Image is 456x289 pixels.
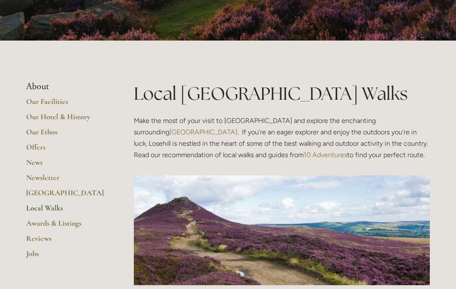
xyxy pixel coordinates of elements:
[26,81,107,92] li: About
[26,234,107,249] a: Reviews
[26,188,107,203] a: [GEOGRAPHIC_DATA]
[26,249,107,264] a: Jobs
[134,81,430,106] h1: Local [GEOGRAPHIC_DATA] Walks
[169,128,237,136] a: [GEOGRAPHIC_DATA]
[26,203,107,218] a: Local Walks
[304,151,347,159] a: 10 Adventures
[26,158,107,173] a: News
[26,112,107,127] a: Our Hotel & History
[26,173,107,188] a: Newsletter
[26,218,107,234] a: Awards & Listings
[26,127,107,142] a: Our Ethos
[26,97,107,112] a: Our Facilities
[134,175,430,285] img: Credit: 10adventures.com
[134,115,430,161] p: Make the most of your visit to [GEOGRAPHIC_DATA] and explore the enchanting surrounding . If you’...
[26,142,107,158] a: Offers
